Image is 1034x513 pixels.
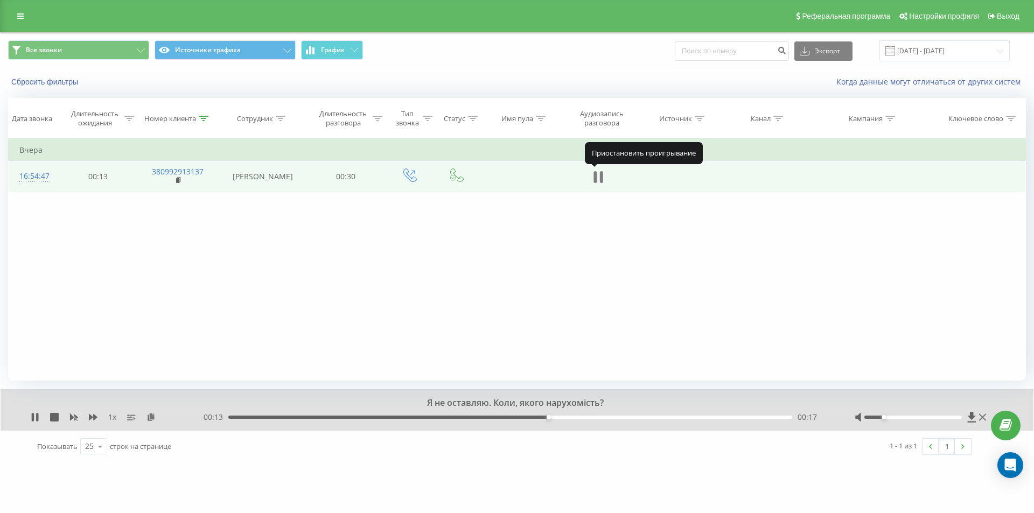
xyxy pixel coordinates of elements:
[306,161,385,192] td: 00:30
[547,415,551,419] div: Accessibility label
[444,114,465,123] div: Статус
[798,412,817,423] span: 00:17
[110,441,171,451] span: строк на странице
[939,439,955,454] a: 1
[570,109,633,128] div: Аудиозапись разговора
[152,166,204,177] a: 380992913137
[8,77,83,87] button: Сбросить фильтры
[997,452,1023,478] div: Open Intercom Messenger
[794,41,853,61] button: Экспорт
[19,166,48,187] div: 16:54:47
[127,397,893,409] div: Я не оставляю. Коли, якого нарухомість?
[675,41,789,61] input: Поиск по номеру
[8,40,149,60] button: Все звонки
[219,161,306,192] td: [PERSON_NAME]
[997,12,1019,20] span: Выход
[108,412,116,423] span: 1 x
[751,114,771,123] div: Канал
[909,12,979,20] span: Настройки профиля
[501,114,533,123] div: Имя пула
[321,46,345,54] span: График
[26,46,62,54] span: Все звонки
[68,109,122,128] div: Длительность ожидания
[849,114,883,123] div: Кампания
[890,440,917,451] div: 1 - 1 из 1
[155,40,296,60] button: Источники трафика
[144,114,196,123] div: Номер клиента
[802,12,890,20] span: Реферальная программа
[37,441,78,451] span: Показывать
[948,114,1003,123] div: Ключевое слово
[59,161,137,192] td: 00:13
[316,109,370,128] div: Длительность разговора
[836,76,1026,87] a: Когда данные могут отличаться от других систем
[85,441,94,452] div: 25
[659,114,692,123] div: Источник
[301,40,363,60] button: График
[882,415,886,419] div: Accessibility label
[9,139,1026,161] td: Вчера
[12,114,52,123] div: Дата звонка
[237,114,273,123] div: Сотрудник
[395,109,420,128] div: Тип звонка
[201,412,228,423] span: - 00:13
[585,142,703,164] div: Приостановить проигрывание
